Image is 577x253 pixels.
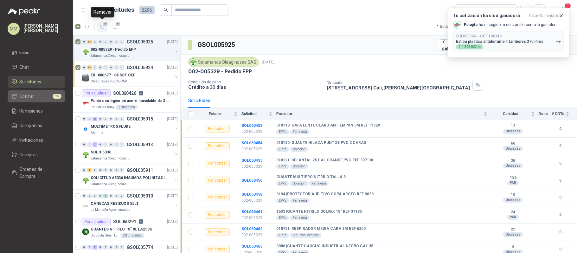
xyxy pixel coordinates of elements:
[8,47,65,59] a: Inicio
[82,151,89,159] img: Company Logo
[98,40,103,44] div: 0
[276,226,366,231] b: 010751 | RESPIRADOR MEDIA CARA 3M REF 6200
[290,215,310,220] div: Ferretería
[103,40,108,44] div: 0
[119,168,124,172] div: 0
[114,168,119,172] div: 0
[480,34,502,38] b: COT186748
[276,158,373,163] b: 010121 | DELANTAL 25 CAL GRANDE PVC REF 337-30
[87,117,92,121] div: 0
[114,117,119,121] div: 0
[558,4,569,16] button: 1
[167,193,178,199] p: [DATE]
[114,65,119,70] div: 0
[93,194,97,198] div: 0
[241,112,267,116] span: Solicitud
[20,49,30,56] span: Inicio
[23,24,65,33] p: [PERSON_NAME] [PERSON_NAME]
[290,233,321,238] div: Insumos Médicos
[73,87,180,113] a: Por adjudicarSOL0604267[DATE] Company LogoPunto ecológico en acero inoxidable de 3 puestos, con c...
[139,219,143,224] p: 4
[276,198,289,203] div: EPPs
[91,175,170,181] p: SOLICITUD #5336 INSUMOS POLINIZACIÓN
[241,178,262,183] a: SOL060456
[91,105,114,110] p: Industrias Tomy
[93,65,97,70] div: 0
[98,245,103,250] div: 0
[167,65,178,71] p: [DATE]
[93,40,97,44] div: 0
[103,117,108,121] div: 0
[491,210,535,215] b: 24
[82,65,87,70] div: 0
[205,211,230,219] div: Por cotizar
[87,245,92,250] div: 0
[477,46,481,49] span: ,72
[241,244,262,249] b: SOL060463
[98,65,103,70] div: 0
[241,227,262,231] a: SOL060462
[102,21,108,26] span: 25
[8,105,65,117] a: Remisiones
[91,207,130,212] p: La Montaña Agromercados
[503,163,523,168] div: Unidades
[241,210,262,214] b: SOL060461
[276,244,373,249] b: 3086 | GUANTE CAUCHO INDUSTRIAL NEGRO CAL 35
[491,227,535,232] b: 25
[91,98,170,104] p: Punto ecológico en acero inoxidable de 3 puestos, con capacidad para 53 Litros por cada división.
[453,21,460,28] img: Company Logo
[8,120,65,132] a: Compañías
[8,134,65,146] a: Invitaciones
[119,194,124,198] div: 0
[241,192,262,197] b: SOL060458
[119,117,124,121] div: 0
[503,146,523,151] div: Unidades
[98,117,103,121] div: 0
[456,44,483,49] div: $
[82,166,179,187] a: 0 1 0 0 0 0 0 0 GSOL005911[DATE] Company LogoSOLICITUD #5336 INSUMOS POLINIZACIÓNSalamanca Oleagi...
[456,34,502,39] p: SOL058504 →
[241,123,262,128] a: SOL060453
[82,125,89,133] img: Company Logo
[82,48,89,56] img: Company Logo
[82,192,179,212] a: 0 0 0 0 1 0 0 0 GSOL005910[DATE] Company LogoCANECAS RESIDUOS 55LTLa Montaña Agromercados
[290,198,310,203] div: Ferretería
[552,143,569,149] b: 0
[127,168,153,172] p: GSOL005911
[458,7,492,14] div: 7 seleccionadas
[262,59,274,65] p: [DATE]
[290,129,310,134] div: Ferretería
[127,245,153,250] p: GSOL005774
[241,158,262,163] a: SOL060455
[552,126,569,132] b: 0
[539,108,552,120] th: Docs
[188,68,252,75] p: 002-005329 - Pedido EPP
[20,166,59,180] span: Órdenes de Compra
[503,232,523,237] div: Unidades
[82,38,179,58] a: 0 12 0 0 0 0 0 0 GSOL005925[DATE] Company Logo002-005329 - Pedido EPPSalamanca Oleaginosas SAS
[241,146,272,152] p: 002-005329
[276,209,362,214] b: 1633 | GUANTE NITRILO SOLVEX 18" REF 37185
[552,178,569,184] b: 0
[503,129,523,134] div: Unidades
[91,182,131,187] p: Salamanca Oleaginosas SAS
[87,40,92,44] div: 12
[82,64,179,84] a: 0 13 0 0 0 0 0 0 GSOL005924[DATE] Company LogoEX -000677 - SGSST OSFOleaginosas [GEOGRAPHIC_DATA]...
[453,13,527,18] h3: Tu cotización ha sido ganadora
[20,107,43,114] span: Remisiones
[113,91,136,95] p: SOL060426
[8,76,65,88] a: Solicitudes
[491,175,535,180] b: 156
[167,244,178,250] p: [DATE]
[82,194,87,198] div: 0
[87,194,92,198] div: 0
[205,160,230,167] div: Por cotizar
[507,215,519,220] div: PAR
[167,90,178,96] p: [DATE]
[462,45,481,49] span: 1.825.802
[82,89,111,97] div: Por adjudicar
[91,72,135,78] p: EX -000677 - SGSST OSF
[205,142,230,150] div: Por cotizar
[163,8,168,12] span: search
[113,219,136,224] p: SOL060291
